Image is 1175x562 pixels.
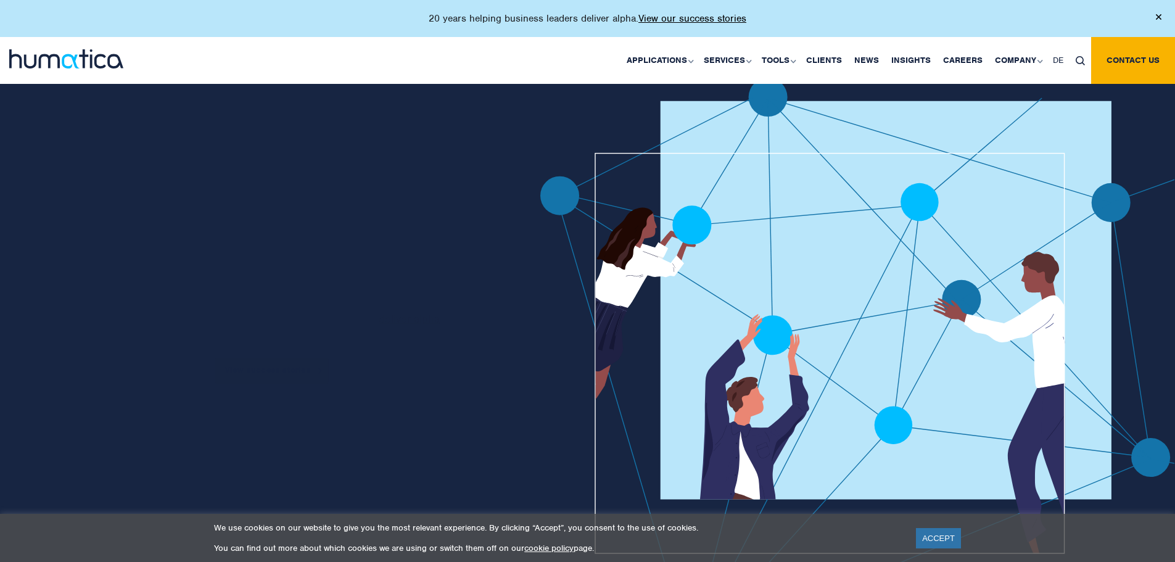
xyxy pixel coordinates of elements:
[1076,56,1085,65] img: search_icon
[215,358,328,384] a: View success stories
[756,37,800,84] a: Tools
[214,523,901,533] p: We use cookies on our website to give you the most relevant experience. By clicking “Accept”, you...
[1053,55,1063,65] span: DE
[989,37,1047,84] a: Company
[524,543,574,553] a: cookie policy
[800,37,848,84] a: Clients
[1091,37,1175,84] a: Contact us
[620,37,698,84] a: Applications
[937,37,989,84] a: Careers
[378,312,439,326] a: deliver alpha
[916,528,961,548] a: ACCEPT
[214,543,901,553] p: You can find out more about which cookies we are using or switch them off on our page.
[848,37,885,84] a: News
[9,49,123,68] img: logo
[318,368,322,373] img: arrowicon
[698,37,756,84] a: Services
[429,12,746,25] p: 20 years helping business leaders deliver alpha.
[1047,37,1070,84] a: DE
[215,299,500,339] p: Humatica has helped business leaders and private equity sponsors to build organizations to for ov...
[885,37,937,84] a: Insights
[638,12,746,25] a: View our success stories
